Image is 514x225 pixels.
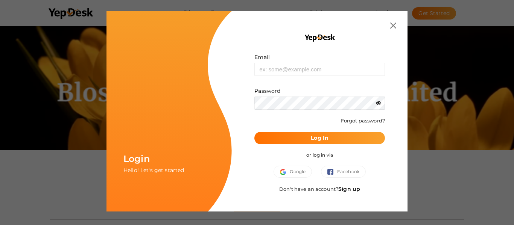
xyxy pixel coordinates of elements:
span: Login [123,153,150,164]
b: Log In [311,134,328,141]
button: Google [274,166,312,178]
label: Email [254,53,270,61]
img: google.svg [280,169,290,175]
span: Hello! Let's get started [123,167,184,174]
img: YEP_black_cropped.png [304,34,335,42]
button: Facebook [321,166,366,178]
label: Password [254,87,280,95]
button: Log In [254,132,385,144]
span: Don't have an account? [279,186,360,192]
img: facebook.svg [327,169,337,175]
input: ex: some@example.com [254,63,385,76]
a: Sign up [338,186,360,192]
img: close.svg [390,23,396,29]
span: or log in via [301,146,339,163]
a: Forgot password? [341,118,385,124]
